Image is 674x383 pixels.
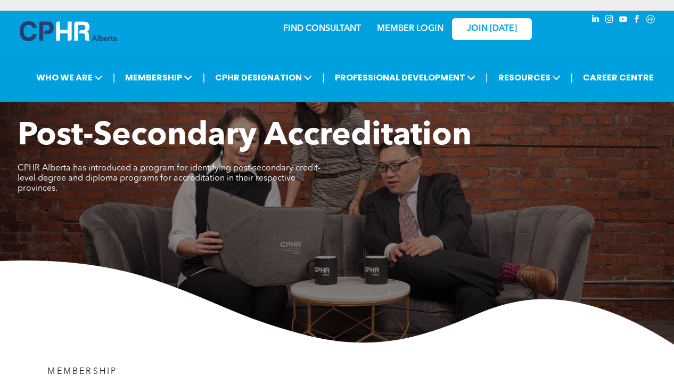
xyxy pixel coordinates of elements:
span: MEMBERSHIP [122,68,195,87]
span: CPHR Alberta has introduced a program for identifying post-secondary credit-level degree and dipl... [18,164,320,193]
span: PROFESSIONAL DEVELOPMENT [332,68,479,87]
li: | [202,67,205,88]
a: FIND CONSULTANT [283,25,361,33]
a: CAREER CENTRE [580,68,657,87]
a: MEMBER LOGIN [377,25,443,33]
li: | [113,67,116,88]
li: | [486,67,488,88]
span: CPHR DESIGNATION [212,68,315,87]
li: | [571,67,573,88]
span: Post-Secondary Accreditation [18,120,472,152]
li: | [322,67,325,88]
span: WHO WE ARE [33,68,106,87]
span: RESOURCES [495,68,564,87]
a: JOIN [DATE] [452,18,532,40]
span: MEMBERSHIP [47,368,117,376]
a: Social network [645,13,656,28]
a: youtube [617,13,629,28]
img: A blue and white logo for cp alberta [20,21,117,41]
a: instagram [603,13,615,28]
a: linkedin [589,13,601,28]
a: facebook [631,13,643,28]
span: JOIN [DATE] [467,24,517,34]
